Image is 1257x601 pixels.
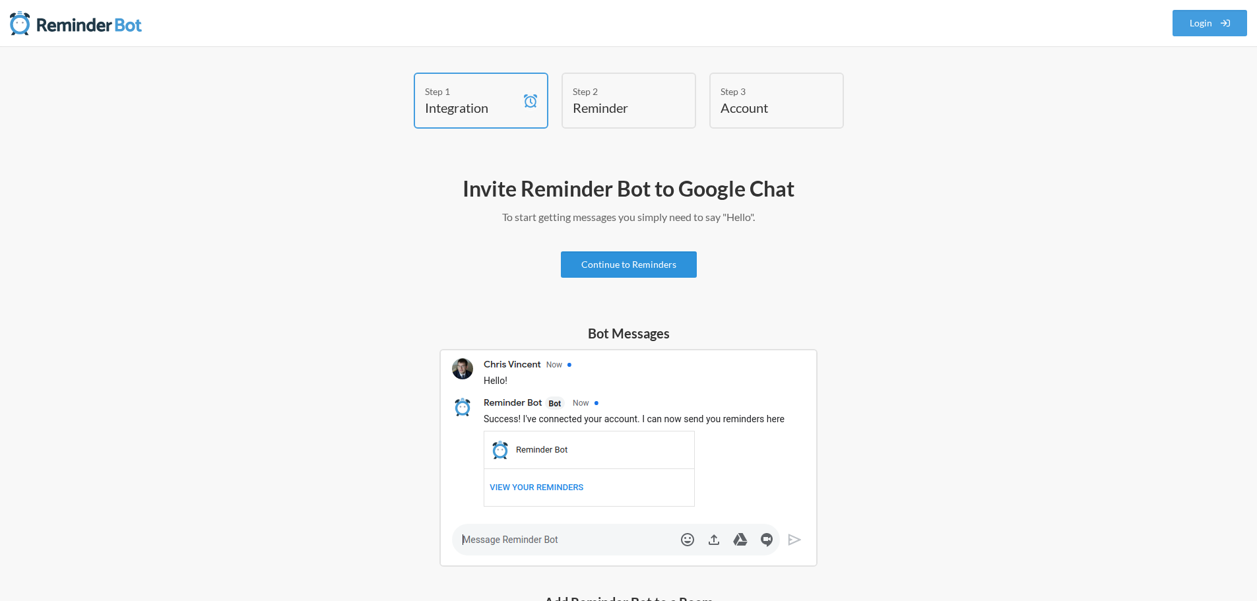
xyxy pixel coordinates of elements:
[721,84,813,98] div: Step 3
[425,98,517,117] h4: Integration
[425,84,517,98] div: Step 1
[1173,10,1248,36] a: Login
[573,84,665,98] div: Step 2
[439,324,818,342] h5: Bot Messages
[573,98,665,117] h4: Reminder
[246,175,1012,203] h2: Invite Reminder Bot to Google Chat
[246,209,1012,225] p: To start getting messages you simply need to say "Hello".
[10,10,142,36] img: Reminder Bot
[561,251,697,278] a: Continue to Reminders
[721,98,813,117] h4: Account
